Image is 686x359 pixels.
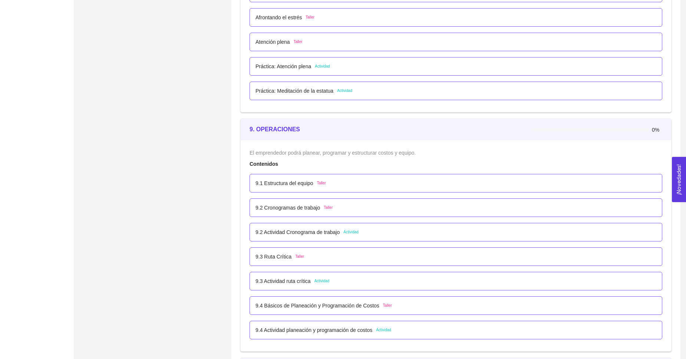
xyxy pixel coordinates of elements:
span: El emprendedor podrá planear, programar y estructurar costos y equipo. [250,150,416,156]
span: Taller [324,205,333,211]
strong: Contenidos [250,161,278,167]
span: Actividad [376,327,391,333]
span: Taller [295,254,304,260]
span: Taller [383,303,392,309]
p: 9.3 Ruta Crítica [255,253,291,261]
p: Afrontando el estrés [255,13,302,22]
p: Atención plena [255,38,290,46]
span: Taller [317,180,326,186]
p: 9.3 Actividad ruta crítica [255,277,311,285]
span: Actividad [315,63,330,69]
p: Práctica: Atención plena [255,62,311,70]
strong: 9. OPERACIONES [250,126,300,132]
span: Taller [306,14,314,20]
p: Práctica: Meditación de la estatua [255,87,333,95]
span: Actividad [337,88,352,94]
p: 9.4 Básicos de Planeación y Programación de Costos [255,302,379,310]
span: 0% [652,127,662,132]
span: Taller [294,39,303,45]
span: Actividad [343,229,359,235]
p: 9.2 Cronogramas de trabajo [255,204,320,212]
p: 9.4 Actividad planeación y programación de costos [255,326,372,334]
p: 9.1 Estructura del equipo [255,179,313,187]
span: Actividad [314,278,330,284]
button: Open Feedback Widget [672,157,686,202]
p: 9.2 Actividad Cronograma de trabajo [255,228,340,236]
